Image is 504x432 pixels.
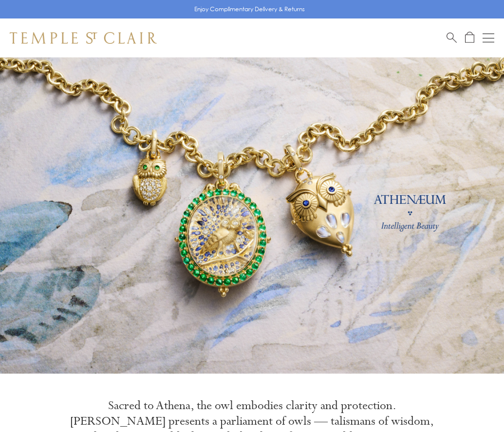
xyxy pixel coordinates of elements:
a: Open Shopping Bag [465,32,474,44]
p: Enjoy Complimentary Delivery & Returns [194,4,305,14]
img: Temple St. Clair [10,32,157,44]
a: Search [447,32,457,44]
button: Open navigation [483,32,494,44]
